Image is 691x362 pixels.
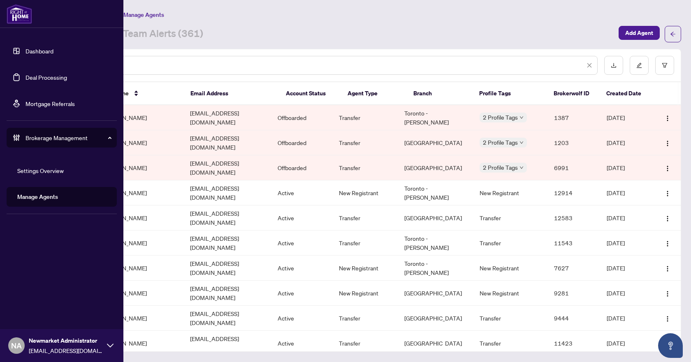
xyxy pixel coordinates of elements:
[183,130,271,155] td: [EMAIL_ADDRESS][DOMAIN_NAME]
[183,281,271,306] td: [EMAIL_ADDRESS][DOMAIN_NAME]
[96,205,183,231] td: [PERSON_NAME]
[483,163,518,172] span: 2 Profile Tags
[332,331,398,356] td: Transfer
[630,56,649,75] button: edit
[661,261,674,274] button: Logo
[547,180,600,205] td: 12914
[664,215,671,222] img: Logo
[271,281,332,306] td: Active
[600,155,653,180] td: [DATE]
[398,155,473,180] td: [GEOGRAPHIC_DATA]
[661,186,674,199] button: Logo
[398,130,473,155] td: [GEOGRAPHIC_DATA]
[604,56,623,75] button: download
[271,155,332,180] td: Offboarded
[398,105,473,130] td: Toronto - [PERSON_NAME]
[407,82,473,105] th: Branch
[661,161,674,174] button: Logo
[473,281,547,306] td: New Registrant
[483,113,518,122] span: 2 Profile Tags
[473,180,547,205] td: New Registrant
[587,62,592,68] span: close
[332,205,398,231] td: Transfer
[183,256,271,281] td: [EMAIL_ADDRESS][DOMAIN_NAME]
[332,105,398,130] td: Transfer
[26,100,75,107] a: Mortgage Referrals
[611,62,617,68] span: download
[664,140,671,147] img: Logo
[183,105,271,130] td: [EMAIL_ADDRESS][DOMAIN_NAME]
[600,82,652,105] th: Created Date
[664,190,671,197] img: Logo
[183,180,271,205] td: [EMAIL_ADDRESS][DOMAIN_NAME]
[183,205,271,231] td: [EMAIL_ADDRESS][DOMAIN_NAME]
[398,205,473,231] td: [GEOGRAPHIC_DATA]
[473,306,547,331] td: Transfer
[183,231,271,256] td: [EMAIL_ADDRESS][DOMAIN_NAME]
[547,306,600,331] td: 9444
[17,193,58,201] a: Manage Agents
[655,56,674,75] button: filter
[600,256,653,281] td: [DATE]
[547,231,600,256] td: 11543
[183,155,271,180] td: [EMAIL_ADDRESS][DOMAIN_NAME]
[519,166,524,170] span: down
[473,205,547,231] td: Transfer
[661,136,674,149] button: Logo
[123,27,203,42] a: Team Alerts (361)
[341,82,407,105] th: Agent Type
[271,105,332,130] td: Offboarded
[664,291,671,297] img: Logo
[96,130,183,155] td: [PERSON_NAME]
[661,286,674,300] button: Logo
[332,180,398,205] td: New Registrant
[332,256,398,281] td: New Registrant
[661,111,674,124] button: Logo
[96,82,184,105] th: Full Name
[26,74,67,81] a: Deal Processing
[661,311,674,325] button: Logo
[661,211,674,224] button: Logo
[473,256,547,281] td: New Registrant
[670,31,676,37] span: arrow-left
[625,26,653,39] span: Add Agent
[547,205,600,231] td: 12583
[664,265,671,272] img: Logo
[332,130,398,155] td: Transfer
[183,306,271,331] td: [EMAIL_ADDRESS][DOMAIN_NAME]
[96,256,183,281] td: [PERSON_NAME]
[636,62,642,68] span: edit
[271,180,332,205] td: Active
[96,281,183,306] td: [PERSON_NAME]
[398,306,473,331] td: [GEOGRAPHIC_DATA]
[398,231,473,256] td: Toronto - [PERSON_NAME]
[332,281,398,306] td: New Registrant
[184,82,279,105] th: Email Address
[279,82,341,105] th: Account Status
[473,82,547,105] th: Profile Tags
[519,141,524,145] span: down
[332,231,398,256] td: Transfer
[519,115,524,120] span: down
[271,306,332,331] td: Active
[398,281,473,306] td: [GEOGRAPHIC_DATA]
[26,133,111,142] span: Brokerage Management
[271,205,332,231] td: Active
[96,105,183,130] td: [PERSON_NAME]
[600,105,653,130] td: [DATE]
[96,306,183,331] td: [PERSON_NAME]
[600,205,653,231] td: [DATE]
[547,281,600,306] td: 9281
[547,130,600,155] td: 1203
[664,316,671,322] img: Logo
[332,155,398,180] td: Transfer
[183,331,271,356] td: [EMAIL_ADDRESS][DOMAIN_NAME]
[398,180,473,205] td: Toronto - [PERSON_NAME]
[600,231,653,256] td: [DATE]
[96,331,183,356] td: [PERSON_NAME]
[11,340,22,351] span: NA
[96,155,183,180] td: [PERSON_NAME]
[271,231,332,256] td: Active
[271,331,332,356] td: Active
[547,105,600,130] td: 1387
